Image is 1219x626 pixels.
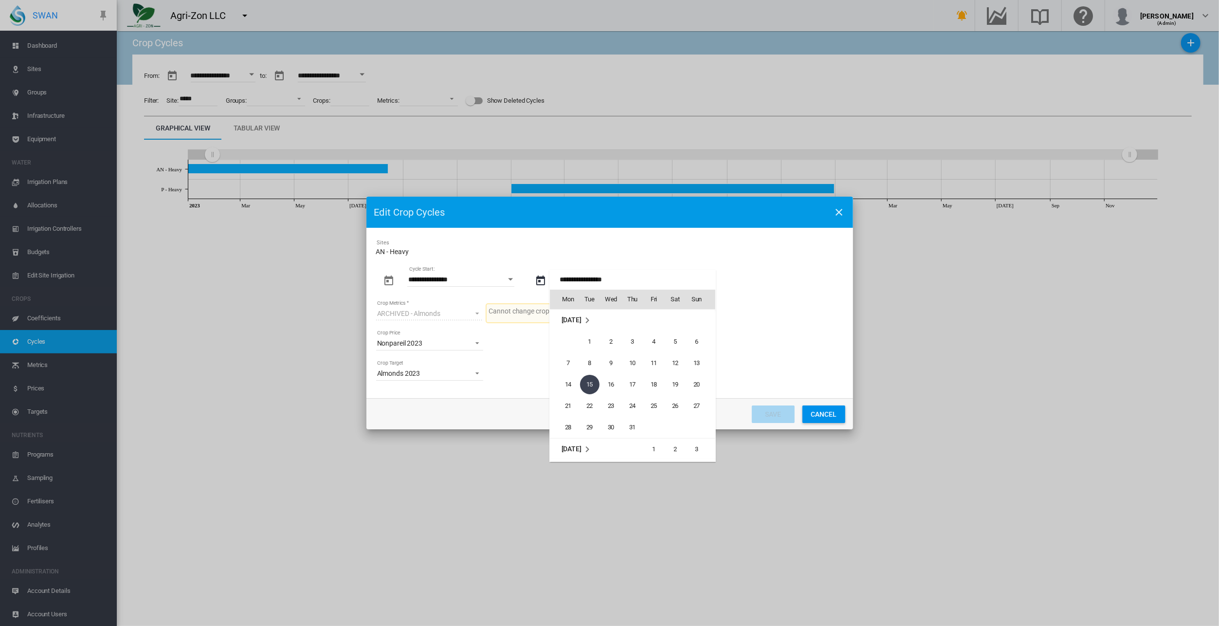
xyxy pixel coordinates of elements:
[643,352,665,374] td: Friday August 11 2023
[550,310,715,331] tr: Week undefined
[601,375,621,394] span: 16
[687,375,707,394] span: 20
[600,331,622,352] td: Wednesday August 2 2023
[666,353,685,373] span: 12
[644,332,664,351] span: 4
[644,440,664,459] span: 1
[644,375,664,394] span: 18
[665,374,686,395] td: Saturday August 19 2023
[550,395,579,417] td: Monday August 21 2023
[623,396,642,416] span: 24
[559,396,578,416] span: 21
[579,395,600,417] td: Tuesday August 22 2023
[622,395,643,417] td: Thursday August 24 2023
[579,417,600,439] td: Tuesday August 29 2023
[601,353,621,373] span: 9
[687,440,707,459] span: 3
[600,290,622,309] th: Wed
[601,418,621,437] span: 30
[666,396,685,416] span: 26
[686,352,715,374] td: Sunday August 13 2023
[686,439,715,460] td: Sunday September 3 2023
[686,290,715,309] th: Sun
[559,353,578,373] span: 7
[665,352,686,374] td: Saturday August 12 2023
[580,332,600,351] span: 1
[600,395,622,417] td: Wednesday August 23 2023
[644,396,664,416] span: 25
[666,332,685,351] span: 5
[686,374,715,395] td: Sunday August 20 2023
[686,395,715,417] td: Sunday August 27 2023
[580,375,600,394] span: 15
[550,439,622,460] td: September 2023
[562,445,582,453] span: [DATE]
[579,331,600,352] td: Tuesday August 1 2023
[559,375,578,394] span: 14
[687,353,707,373] span: 13
[579,374,600,395] td: Tuesday August 15 2023
[665,439,686,460] td: Saturday September 2 2023
[643,290,665,309] th: Fri
[643,331,665,352] td: Friday August 4 2023
[579,352,600,374] td: Tuesday August 8 2023
[550,290,715,461] md-calendar: Calendar
[686,331,715,352] td: Sunday August 6 2023
[550,417,715,439] tr: Week 5
[600,417,622,439] td: Wednesday August 30 2023
[550,374,579,395] td: Monday August 14 2023
[622,352,643,374] td: Thursday August 10 2023
[580,418,600,437] span: 29
[579,290,600,309] th: Tue
[600,374,622,395] td: Wednesday August 16 2023
[550,331,715,352] tr: Week 1
[580,396,600,416] span: 22
[623,375,642,394] span: 17
[550,395,715,417] tr: Week 4
[559,418,578,437] span: 28
[643,395,665,417] td: Friday August 25 2023
[643,439,665,460] td: Friday September 1 2023
[687,332,707,351] span: 6
[687,396,707,416] span: 27
[550,417,579,439] td: Monday August 28 2023
[600,352,622,374] td: Wednesday August 9 2023
[550,352,579,374] td: Monday August 7 2023
[550,374,715,395] tr: Week 3
[622,417,643,439] td: Thursday August 31 2023
[623,418,642,437] span: 31
[622,331,643,352] td: Thursday August 3 2023
[622,290,643,309] th: Thu
[623,332,642,351] span: 3
[643,374,665,395] td: Friday August 18 2023
[666,440,685,459] span: 2
[550,439,715,460] tr: Week 1
[623,353,642,373] span: 10
[562,316,582,324] span: [DATE]
[622,374,643,395] td: Thursday August 17 2023
[665,331,686,352] td: Saturday August 5 2023
[550,310,715,331] td: August 2023
[550,290,579,309] th: Mon
[665,290,686,309] th: Sat
[644,353,664,373] span: 11
[580,353,600,373] span: 8
[550,352,715,374] tr: Week 2
[665,395,686,417] td: Saturday August 26 2023
[601,396,621,416] span: 23
[666,375,685,394] span: 19
[601,332,621,351] span: 2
